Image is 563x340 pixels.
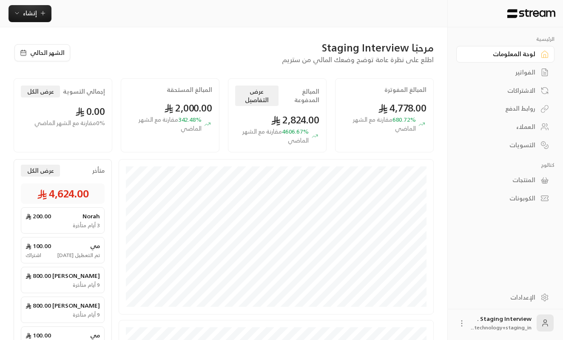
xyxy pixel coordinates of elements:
[467,123,535,131] div: العملاء
[235,86,279,106] button: عرض التفاصيل
[235,127,309,145] span: 4606.67 %
[73,282,100,289] span: 9 أيام متأخرة
[128,115,202,133] span: 342.48 %
[456,82,554,99] a: الاشتراكات
[467,293,535,302] div: الإعدادات
[82,212,100,220] span: Norah
[456,119,554,135] a: العملاء
[9,5,51,22] button: إنشاء
[73,311,100,318] span: 9 أيام متأخرة
[467,50,535,58] div: لوحة المعلومات
[471,323,532,332] span: technology+staging_in...
[63,87,105,96] h2: إجمالي التسوية
[167,86,212,94] h2: المبالغ المستحقة
[26,242,51,250] span: 100.00
[21,297,105,323] a: [PERSON_NAME]800.00 9 أيام متأخرة
[384,86,427,94] h2: المبالغ المفوترة
[164,99,213,117] span: 2,000.00
[467,194,535,203] div: الكوبونات
[34,119,105,128] span: 0 % مقارنة مع الشهر الماضي
[21,237,105,263] a: مي100.00 تم التعطيل [DATE]اشتراك
[92,166,105,175] span: متأخر
[242,126,309,146] span: مقارنة مع الشهر الماضي
[456,36,554,43] p: الرئيسية
[21,207,105,234] a: Norah200.00 3 أيام متأخرة
[52,271,100,280] span: [PERSON_NAME]
[21,267,105,293] a: [PERSON_NAME]800.00 9 أيام متأخرة
[456,172,554,189] a: المنتجات
[57,252,100,259] span: تم التعطيل [DATE]
[378,99,427,117] span: 4,778.00
[139,114,202,134] span: مقارنة مع الشهر الماضي
[456,46,554,63] a: لوحة المعلومات
[506,9,556,18] img: Logo
[21,165,60,177] button: عرض الكل
[467,68,535,77] div: الفواتير
[26,331,51,340] span: 100.00
[37,187,89,200] span: 4,624.00
[26,212,51,220] span: 200.00
[471,314,532,331] div: Staging Interview .
[467,176,535,184] div: المنتجات
[456,289,554,306] a: الإعدادات
[80,41,434,54] div: مرحبًا Staging Interview
[90,242,100,250] span: مي
[75,103,105,120] span: 0.00
[342,115,416,133] span: 680.72 %
[467,86,535,95] div: الاشتراكات
[271,111,319,129] span: 2,824.00
[26,252,41,259] span: اشتراك
[456,100,554,117] a: روابط الدفع
[90,331,100,340] span: مي
[21,86,60,97] button: عرض الكل
[52,301,100,310] span: [PERSON_NAME]
[282,54,434,66] span: اطلع على نظرة عامة توضح وضعك المالي من ستريم
[26,301,51,310] span: 800.00
[26,271,51,280] span: 800.00
[456,190,554,207] a: الكوبونات
[73,222,100,229] span: 3 أيام متأخرة
[456,137,554,153] a: التسويات
[456,162,554,169] p: كتالوج
[456,64,554,81] a: الفواتير
[353,114,416,134] span: مقارنة مع الشهر الماضي
[279,87,319,104] h2: المبالغ المدفوعة
[14,44,70,61] button: الشهر الحالي
[467,141,535,149] div: التسويات
[23,8,37,18] span: إنشاء
[467,104,535,113] div: روابط الدفع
